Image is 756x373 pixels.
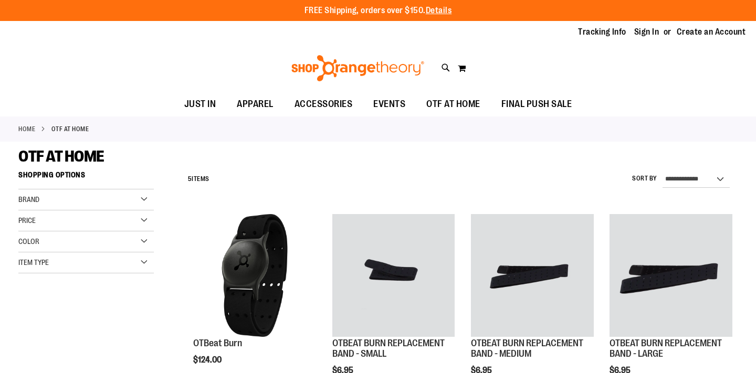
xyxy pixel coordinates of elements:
a: OTBEAT BURN REPLACEMENT BAND - SMALL [332,214,455,338]
a: OTBEAT BURN REPLACEMENT BAND - SMALL [332,338,445,359]
label: Sort By [632,174,657,183]
span: OTF AT HOME [426,92,480,116]
p: FREE Shipping, orders over $150. [304,5,452,17]
span: JUST IN [184,92,216,116]
img: OTBEAT BURN REPLACEMENT BAND - LARGE [610,214,732,337]
span: Color [18,237,39,246]
a: OTBEAT BURN REPLACEMENT BAND - MEDIUM [471,338,583,359]
span: ACCESSORIES [295,92,353,116]
span: FINAL PUSH SALE [501,92,572,116]
strong: OTF AT HOME [51,124,89,134]
img: OTBEAT BURN REPLACEMENT BAND - MEDIUM [471,214,594,337]
a: OTBEAT BURN REPLACEMENT BAND - LARGE [610,214,732,338]
a: Home [18,124,35,134]
span: Brand [18,195,39,204]
img: OTBEAT BURN REPLACEMENT BAND - SMALL [332,214,455,337]
a: OTBEAT BURN REPLACEMENT BAND - LARGE [610,338,722,359]
a: Create an Account [677,26,746,38]
span: 5 [188,175,192,183]
h2: Items [188,171,209,187]
img: Shop Orangetheory [290,55,426,81]
img: Main view of OTBeat Burn 6.0-C [193,214,316,337]
a: OTBEAT BURN REPLACEMENT BAND - MEDIUM [471,214,594,338]
span: $124.00 [193,355,223,365]
span: Price [18,216,36,225]
a: Details [426,6,452,15]
span: Item Type [18,258,49,267]
span: APPAREL [237,92,274,116]
a: Main view of OTBeat Burn 6.0-C [193,214,316,338]
a: OTBeat Burn [193,338,242,348]
a: Tracking Info [578,26,626,38]
a: Sign In [634,26,659,38]
strong: Shopping Options [18,166,154,189]
span: EVENTS [373,92,405,116]
span: OTF AT HOME [18,147,104,165]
